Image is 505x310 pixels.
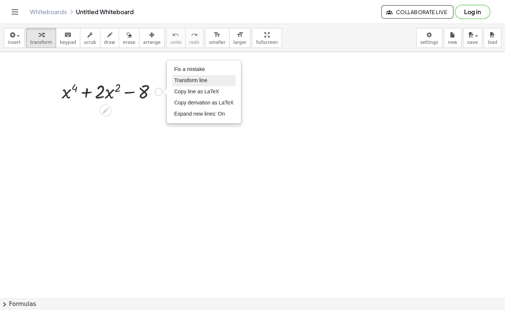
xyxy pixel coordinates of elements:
button: draw [100,28,119,48]
div: Edit math [100,104,112,116]
a: Whiteboards [30,8,67,16]
button: new [444,28,461,48]
i: format_size [236,30,243,39]
span: erase [123,40,135,45]
button: redoredo [185,28,203,48]
span: Copy derivation as LaTeX [174,100,234,106]
span: arrange [143,40,161,45]
span: Collaborate Live [387,9,447,15]
button: insert [4,28,25,48]
span: new [448,40,457,45]
span: insert [8,40,20,45]
span: Transform line [174,77,207,83]
button: save [463,28,482,48]
span: transform [30,40,52,45]
span: Copy line as LaTeX [174,88,219,94]
span: keypad [60,40,76,45]
span: smaller [209,40,225,45]
button: keyboardkeypad [56,28,80,48]
span: fullscreen [256,40,277,45]
span: load [488,40,497,45]
button: Toggle navigation [9,6,21,18]
button: Log in [455,5,490,19]
button: format_sizesmaller [205,28,229,48]
span: Fix a mistake [174,66,205,72]
i: undo [172,30,179,39]
span: settings [420,40,438,45]
span: scrub [84,40,96,45]
span: draw [104,40,115,45]
button: transform [26,28,56,48]
button: settings [416,28,442,48]
button: undoundo [166,28,186,48]
span: undo [170,40,181,45]
i: keyboard [64,30,71,39]
button: arrange [139,28,165,48]
button: Collaborate Live [381,5,453,19]
span: Expand new lines: On [174,111,225,117]
span: larger [233,40,246,45]
button: scrub [80,28,100,48]
span: save [467,40,477,45]
span: redo [189,40,199,45]
i: redo [191,30,198,39]
button: format_sizelarger [229,28,250,48]
button: fullscreen [252,28,282,48]
button: erase [119,28,139,48]
i: format_size [213,30,221,39]
button: load [483,28,501,48]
